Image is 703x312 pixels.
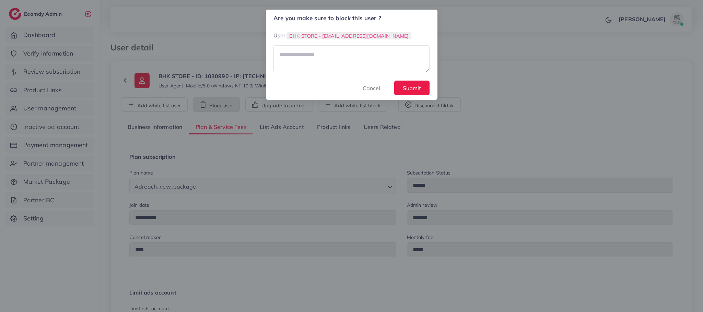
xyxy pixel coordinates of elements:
code: BHK STORE - [EMAIL_ADDRESS][DOMAIN_NAME] [287,32,411,39]
h5: Are you make sure to block this user ? [273,14,381,23]
p: User: [273,31,430,40]
button: Cancel [354,81,389,95]
button: Submit [394,81,430,95]
span: Submit [403,85,421,92]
